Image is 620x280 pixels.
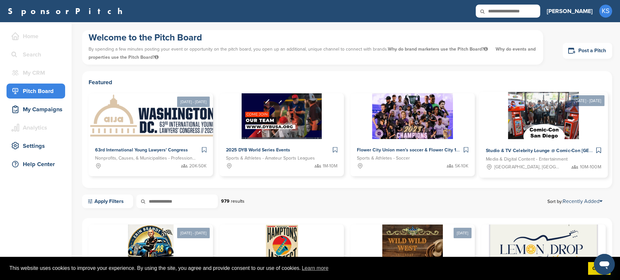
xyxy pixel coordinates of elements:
[89,78,606,87] h2: Featured
[323,163,337,170] span: 1M-10M
[95,147,188,153] span: 63rd International Young Lawyers' Congress
[454,228,472,238] div: [DATE]
[7,138,65,153] a: Settings
[219,93,344,176] a: Sponsorpitch & 2025 DYB World Series Events Sports & Athletes - Amateur Sports Leagues 1M-10M
[177,228,210,238] div: [DATE] - [DATE]
[7,84,65,99] a: Pitch Board
[10,30,65,42] div: Home
[226,155,315,162] span: Sports & Athletes - Amateur Sports Leagues
[10,103,65,115] div: My Campaigns
[494,163,561,171] span: [GEOGRAPHIC_DATA], [GEOGRAPHIC_DATA]
[479,81,608,178] a: [DATE] - [DATE] Sponsorpitch & Studio & TV Celebrity Lounge @ Comic-Con [GEOGRAPHIC_DATA]. Over 3...
[189,163,206,170] span: 20K-50K
[8,7,127,15] a: SponsorPitch
[7,157,65,172] a: Help Center
[226,147,290,153] span: 2025 DYB World Series Events
[594,254,615,275] iframe: Button to launch messaging window
[588,262,611,275] a: dismiss cookie message
[7,29,65,44] a: Home
[7,120,65,135] a: Analytics
[571,95,605,106] div: [DATE] - [DATE]
[486,156,568,163] span: Media & Digital Content - Entertainment
[547,4,593,18] a: [PERSON_NAME]
[10,85,65,97] div: Pitch Board
[489,225,598,270] img: Sponsorpitch &
[547,7,593,16] h3: [PERSON_NAME]
[9,263,583,273] span: This website uses cookies to improve your experience. By using the site, you agree and provide co...
[547,199,602,204] span: Sort by:
[10,67,65,79] div: My CRM
[89,83,213,176] a: [DATE] - [DATE] Sponsorpitch & 63rd International Young Lawyers' Congress Nonprofits, Causes, & M...
[10,122,65,133] div: Analytics
[89,32,537,43] h1: Welcome to the Pitch Board
[128,225,174,270] img: Sponsorpitch &
[7,102,65,117] a: My Campaigns
[10,49,65,60] div: Search
[563,43,612,59] a: Post a Pitch
[388,46,489,52] span: Why do brand marketers use the Pitch Board?
[357,155,410,162] span: Sports & Athletes - Soccer
[95,155,197,162] span: Nonprofits, Causes, & Municipalities - Professional Development
[599,5,612,18] span: KS
[455,163,468,170] span: 5K-10K
[7,65,65,80] a: My CRM
[89,43,537,63] p: By spending a few minutes posting your event or opportunity on the pitch board, you open up an ad...
[10,158,65,170] div: Help Center
[372,93,453,139] img: Sponsorpitch &
[221,198,230,204] strong: 979
[580,163,601,171] span: 10M-100M
[242,93,322,139] img: Sponsorpitch &
[231,198,245,204] span: results
[382,225,443,270] img: Sponsorpitch &
[177,97,210,107] div: [DATE] - [DATE]
[82,194,133,208] a: Apply Filters
[265,225,299,270] img: Sponsorpitch &
[301,263,330,273] a: learn more about cookies
[10,140,65,152] div: Settings
[508,92,579,139] img: Sponsorpitch &
[7,47,65,62] a: Search
[357,147,499,153] span: Flower City Union men's soccer & Flower City 1872 women's soccer
[563,198,602,205] a: Recently Added
[89,93,218,139] img: Sponsorpitch &
[350,93,475,176] a: Sponsorpitch & Flower City Union men's soccer & Flower City 1872 women's soccer Sports & Athletes...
